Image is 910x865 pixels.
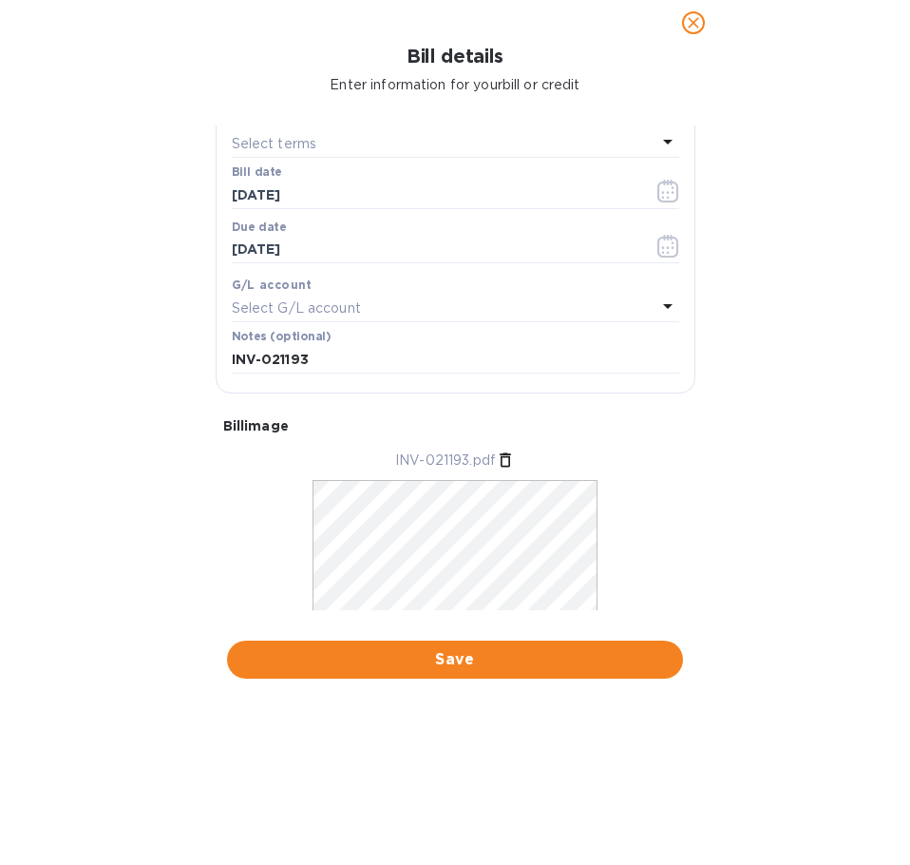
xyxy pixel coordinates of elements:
[232,332,332,343] label: Notes (optional)
[232,134,317,154] p: Select terms
[232,167,282,179] label: Bill date
[232,236,638,264] input: Due date
[15,46,895,67] h1: Bill details
[223,416,688,435] p: Bill image
[232,298,361,318] p: Select G/L account
[227,641,683,679] button: Save
[232,278,313,292] b: G/L account
[242,648,668,671] span: Save
[232,181,638,209] input: Select date
[232,221,286,233] label: Due date
[15,75,895,95] p: Enter information for your bill or credit
[232,345,679,374] input: Enter notes
[395,451,496,471] p: INV-021193.pdf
